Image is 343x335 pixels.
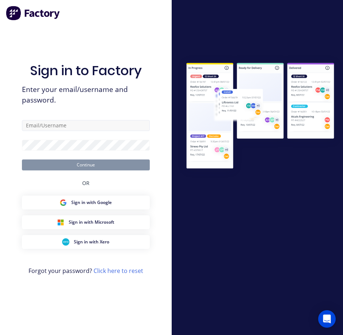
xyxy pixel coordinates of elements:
[69,219,114,226] span: Sign in with Microsoft
[71,199,112,206] span: Sign in with Google
[60,199,67,206] img: Google Sign in
[22,84,150,105] span: Enter your email/username and password.
[82,170,89,196] div: OR
[22,235,150,249] button: Xero Sign inSign in with Xero
[62,238,69,246] img: Xero Sign in
[74,239,109,245] span: Sign in with Xero
[57,219,64,226] img: Microsoft Sign in
[22,215,150,229] button: Microsoft Sign inSign in with Microsoft
[6,6,61,20] img: Factory
[22,159,150,170] button: Continue
[22,120,150,131] input: Email/Username
[94,267,143,275] a: Click here to reset
[30,63,142,78] h1: Sign in to Factory
[318,310,336,328] div: Open Intercom Messenger
[22,196,150,209] button: Google Sign inSign in with Google
[28,266,143,275] span: Forgot your password?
